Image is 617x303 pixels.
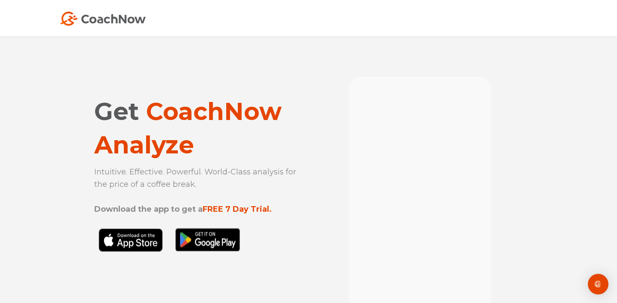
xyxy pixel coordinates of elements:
[94,204,203,214] strong: Download the app to get a
[94,97,282,159] span: CoachNow Analyze
[94,166,300,216] p: Intuitive. Effective. Powerful. World-Class analysis for the price of a coffee break.
[588,274,608,294] div: Open Intercom Messenger
[94,97,139,126] span: Get
[203,204,272,214] strong: FREE 7 Day Trial.
[60,12,146,26] img: Coach Now
[94,228,244,271] img: Black Download CoachNow on the App Store Button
